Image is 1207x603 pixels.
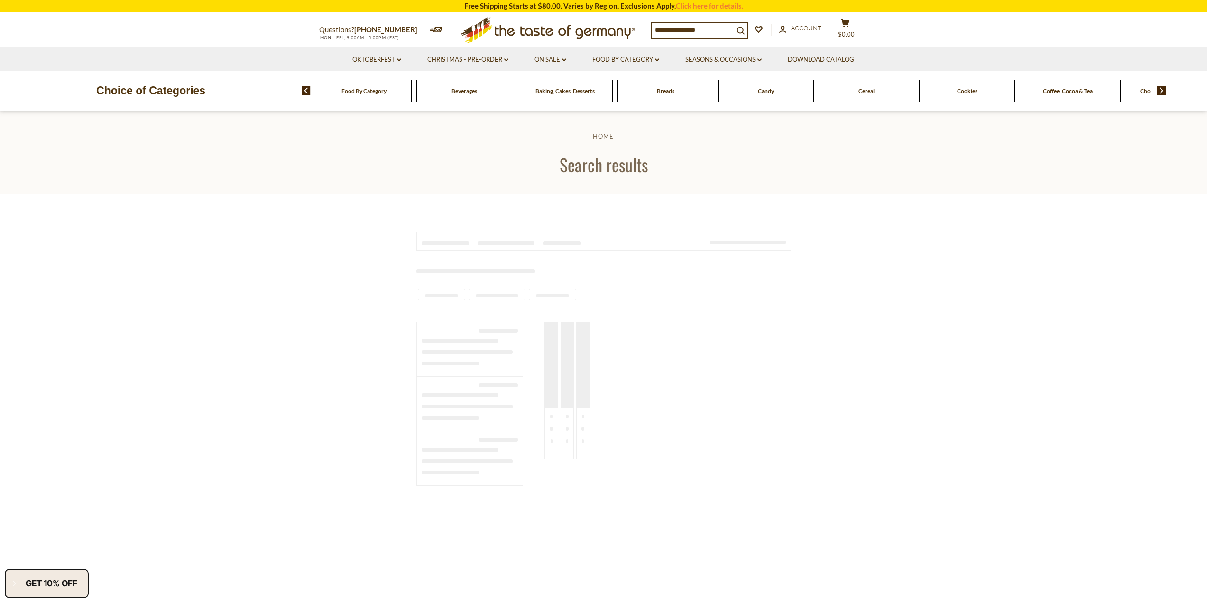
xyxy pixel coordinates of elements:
a: Download Catalog [788,55,854,65]
a: Seasons & Occasions [685,55,762,65]
a: Cookies [957,87,977,94]
button: $0.00 [831,19,860,42]
a: Coffee, Cocoa & Tea [1043,87,1093,94]
a: Chocolate & Marzipan [1140,87,1197,94]
span: MON - FRI, 9:00AM - 5:00PM (EST) [319,35,400,40]
a: Baking, Cakes, Desserts [535,87,595,94]
p: Questions? [319,24,424,36]
a: [PHONE_NUMBER] [354,25,417,34]
h1: Search results [29,154,1178,175]
img: next arrow [1157,86,1166,95]
a: Candy [758,87,774,94]
a: Oktoberfest [352,55,401,65]
a: Account [779,23,821,34]
a: Click here for details. [676,1,743,10]
a: Home [593,132,614,140]
a: Food By Category [592,55,659,65]
a: Cereal [858,87,875,94]
span: $0.00 [838,30,855,38]
a: On Sale [534,55,566,65]
a: Breads [657,87,674,94]
a: Food By Category [341,87,387,94]
a: Christmas - PRE-ORDER [427,55,508,65]
img: previous arrow [302,86,311,95]
span: Account [791,24,821,32]
a: Beverages [451,87,477,94]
